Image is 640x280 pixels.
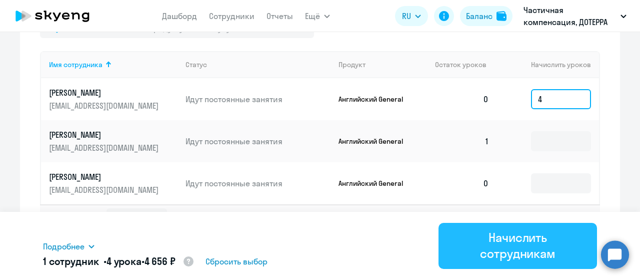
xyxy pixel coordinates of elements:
[49,87,161,98] p: [PERSON_NAME]
[185,60,207,69] div: Статус
[395,6,428,26] button: RU
[523,4,616,28] p: Частичная компенсация, ДОТЕРРА РУС, ООО
[435,60,486,69] span: Остаток уроков
[460,6,512,26] button: Балансbalance
[435,60,497,69] div: Остаток уроков
[49,129,161,140] p: [PERSON_NAME]
[518,4,631,28] button: Частичная компенсация, ДОТЕРРА РУС, ООО
[49,87,177,111] a: [PERSON_NAME][EMAIL_ADDRESS][DOMAIN_NAME]
[49,60,177,69] div: Имя сотрудника
[49,184,161,195] p: [EMAIL_ADDRESS][DOMAIN_NAME]
[305,6,330,26] button: Ещё
[185,178,330,189] p: Идут постоянные занятия
[452,229,583,261] div: Начислить сотрудникам
[338,179,413,188] p: Английский General
[205,255,267,267] span: Сбросить выбор
[338,60,365,69] div: Продукт
[427,120,497,162] td: 1
[402,10,411,22] span: RU
[185,60,330,69] div: Статус
[49,171,177,195] a: [PERSON_NAME][EMAIL_ADDRESS][DOMAIN_NAME]
[338,60,427,69] div: Продукт
[338,137,413,146] p: Английский General
[185,94,330,105] p: Идут постоянные занятия
[438,223,597,269] button: Начислить сотрудникам
[49,171,161,182] p: [PERSON_NAME]
[305,10,320,22] span: Ещё
[144,255,175,267] span: 4 656 ₽
[43,254,194,269] h5: 1 сотрудник • •
[106,255,141,267] span: 4 урока
[466,10,492,22] div: Баланс
[43,240,84,252] span: Подробнее
[49,142,161,153] p: [EMAIL_ADDRESS][DOMAIN_NAME]
[496,11,506,21] img: balance
[427,78,497,120] td: 0
[338,95,413,104] p: Английский General
[162,11,197,21] a: Дашборд
[497,51,599,78] th: Начислить уроков
[427,162,497,204] td: 0
[49,100,161,111] p: [EMAIL_ADDRESS][DOMAIN_NAME]
[49,60,102,69] div: Имя сотрудника
[209,11,254,21] a: Сотрудники
[49,129,177,153] a: [PERSON_NAME][EMAIL_ADDRESS][DOMAIN_NAME]
[185,136,330,147] p: Идут постоянные занятия
[266,11,293,21] a: Отчеты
